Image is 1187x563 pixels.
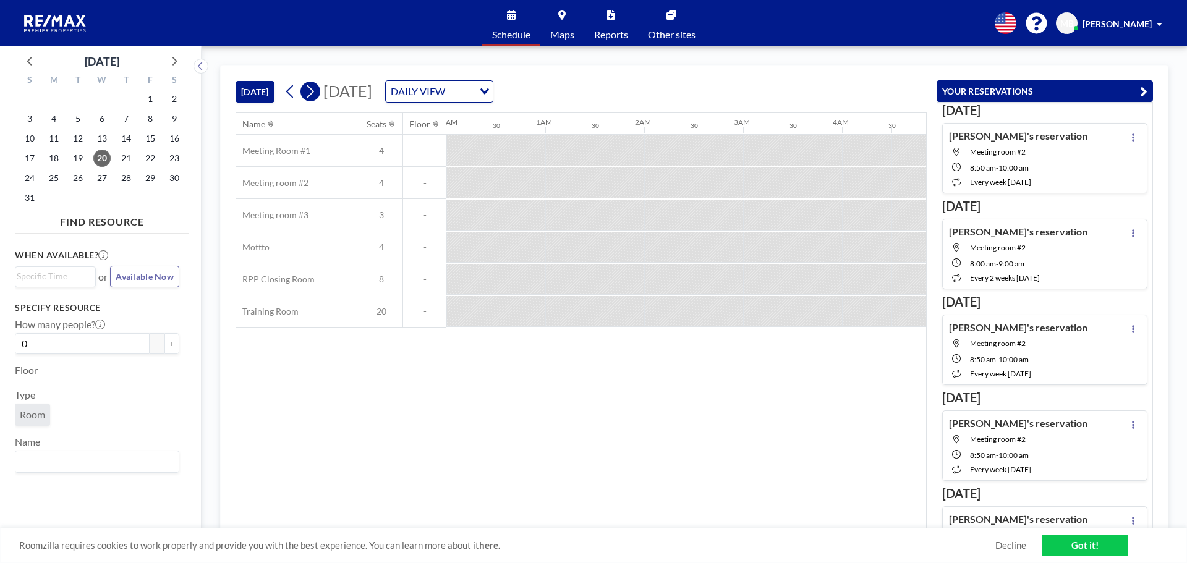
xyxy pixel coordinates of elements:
[236,145,310,156] span: Meeting Room #1
[166,110,183,127] span: Saturday, August 9, 2025
[594,30,628,40] span: Reports
[138,73,162,89] div: F
[942,103,1147,118] h3: [DATE]
[970,259,996,268] span: 8:00 AM
[550,30,574,40] span: Maps
[942,294,1147,310] h3: [DATE]
[142,90,159,108] span: Friday, August 1, 2025
[942,486,1147,501] h3: [DATE]
[15,364,38,376] label: Floor
[437,117,457,127] div: 12AM
[635,117,651,127] div: 2AM
[142,130,159,147] span: Friday, August 15, 2025
[21,169,38,187] span: Sunday, August 24, 2025
[1060,18,1074,29] span: MB
[90,73,114,89] div: W
[45,110,62,127] span: Monday, August 4, 2025
[970,451,996,460] span: 8:50 AM
[388,83,448,99] span: DAILY VIEW
[19,540,995,551] span: Roomzilla requires cookies to work properly and provide you with the best experience. You can lea...
[970,355,996,364] span: 8:50 AM
[142,150,159,167] span: Friday, August 22, 2025
[15,451,179,472] div: Search for option
[942,198,1147,214] h3: [DATE]
[833,117,849,127] div: 4AM
[45,169,62,187] span: Monday, August 25, 2025
[592,122,599,130] div: 30
[403,242,446,253] span: -
[1042,535,1128,556] a: Got it!
[691,122,698,130] div: 30
[970,434,1026,444] span: Meeting room #2
[403,145,446,156] span: -
[162,73,186,89] div: S
[45,150,62,167] span: Monday, August 18, 2025
[69,169,87,187] span: Tuesday, August 26, 2025
[166,150,183,167] span: Saturday, August 23, 2025
[242,119,265,130] div: Name
[970,163,996,172] span: 8:50 AM
[536,117,552,127] div: 1AM
[116,271,174,282] span: Available Now
[166,90,183,108] span: Saturday, August 2, 2025
[20,11,91,36] img: organization-logo
[166,169,183,187] span: Saturday, August 30, 2025
[949,513,1087,525] h4: [PERSON_NAME]'s reservation
[21,130,38,147] span: Sunday, August 10, 2025
[93,169,111,187] span: Wednesday, August 27, 2025
[970,369,1031,378] span: every week [DATE]
[21,110,38,127] span: Sunday, August 3, 2025
[66,73,90,89] div: T
[360,145,402,156] span: 4
[479,540,500,551] a: here.
[98,271,108,283] span: or
[15,389,35,401] label: Type
[85,53,119,70] div: [DATE]
[492,30,530,40] span: Schedule
[949,417,1087,430] h4: [PERSON_NAME]'s reservation
[403,177,446,188] span: -
[117,130,135,147] span: Thursday, August 14, 2025
[236,81,274,103] button: [DATE]
[15,436,40,448] label: Name
[949,321,1087,334] h4: [PERSON_NAME]'s reservation
[409,119,430,130] div: Floor
[403,274,446,285] span: -
[236,177,308,188] span: Meeting room #2
[93,110,111,127] span: Wednesday, August 6, 2025
[236,306,299,317] span: Training Room
[386,81,493,102] div: Search for option
[69,130,87,147] span: Tuesday, August 12, 2025
[42,73,66,89] div: M
[360,306,402,317] span: 20
[998,259,1024,268] span: 9:00 AM
[15,267,95,286] div: Search for option
[970,243,1026,252] span: Meeting room #2
[142,110,159,127] span: Friday, August 8, 2025
[403,210,446,221] span: -
[17,454,172,470] input: Search for option
[970,339,1026,348] span: Meeting room #2
[403,306,446,317] span: -
[996,451,998,460] span: -
[996,355,998,364] span: -
[114,73,138,89] div: T
[323,82,372,100] span: [DATE]
[949,226,1087,238] h4: [PERSON_NAME]'s reservation
[998,163,1029,172] span: 10:00 AM
[998,355,1029,364] span: 10:00 AM
[995,540,1026,551] a: Decline
[360,274,402,285] span: 8
[493,122,500,130] div: 30
[20,408,45,421] span: Room
[937,80,1153,102] button: YOUR RESERVATIONS
[888,122,896,130] div: 30
[69,150,87,167] span: Tuesday, August 19, 2025
[18,73,42,89] div: S
[236,242,270,253] span: Mottto
[970,147,1026,156] span: Meeting room #2
[970,177,1031,187] span: every week [DATE]
[69,110,87,127] span: Tuesday, August 5, 2025
[15,302,179,313] h3: Specify resource
[15,318,105,331] label: How many people?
